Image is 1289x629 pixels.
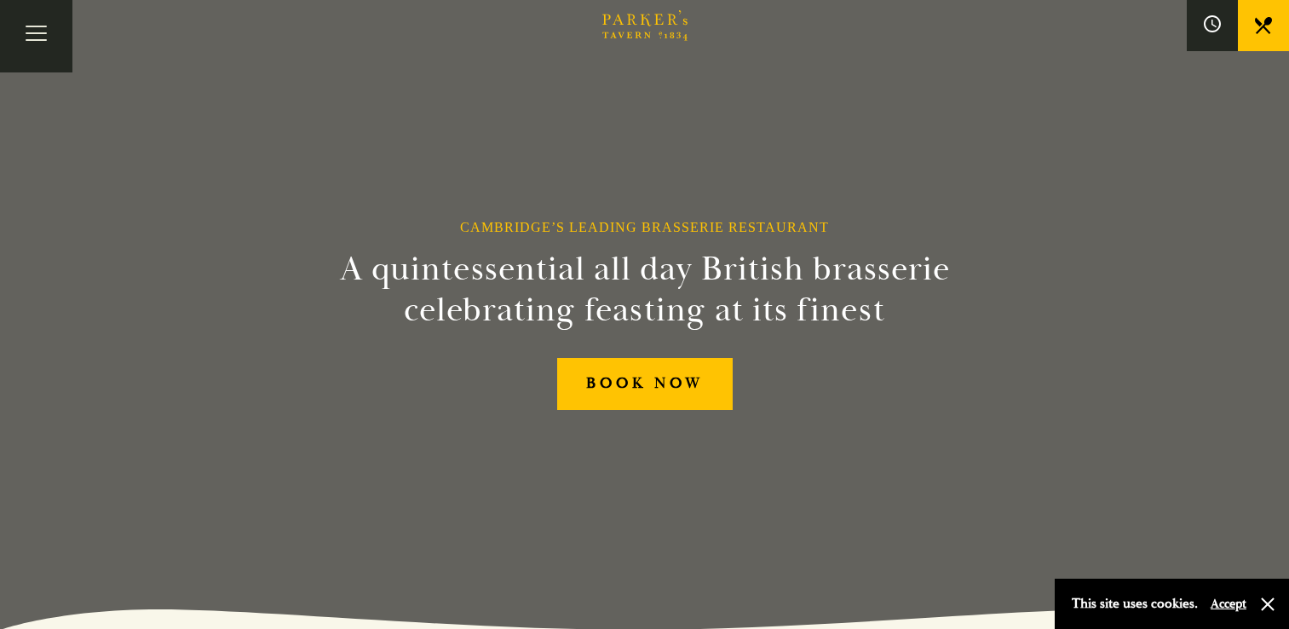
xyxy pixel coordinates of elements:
button: Close and accept [1259,596,1276,613]
h1: Cambridge’s Leading Brasserie Restaurant [460,219,829,235]
button: Accept [1211,596,1246,612]
p: This site uses cookies. [1072,591,1198,616]
a: BOOK NOW [557,358,733,410]
h2: A quintessential all day British brasserie celebrating feasting at its finest [256,249,1033,331]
